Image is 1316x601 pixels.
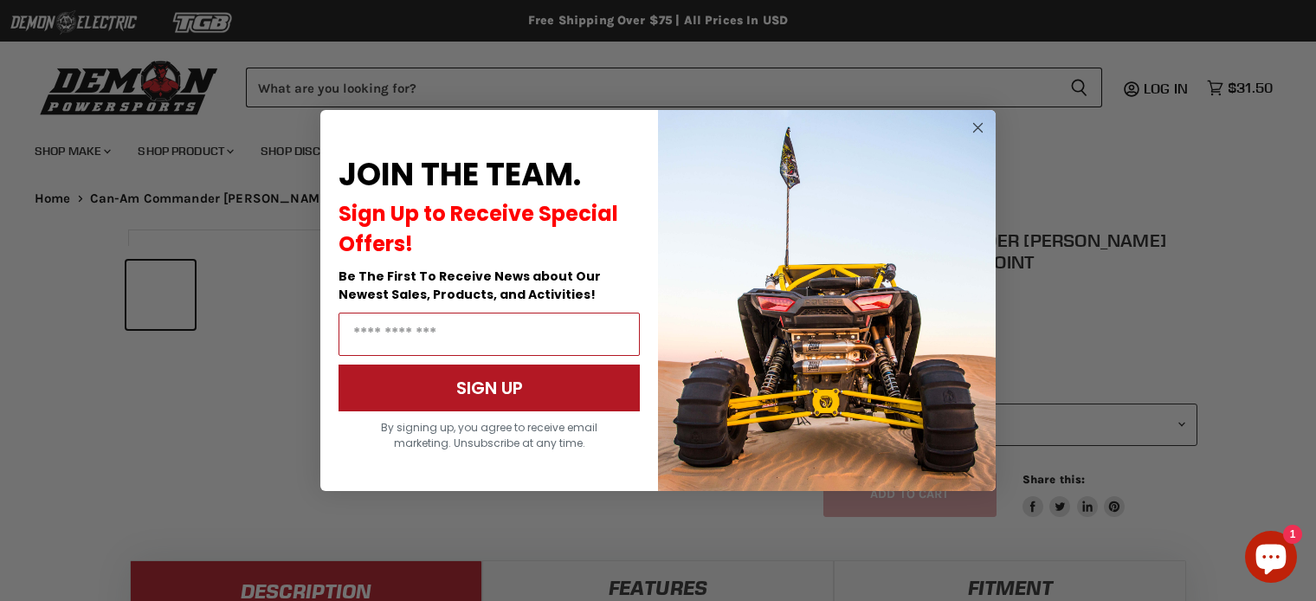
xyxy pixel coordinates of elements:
[339,268,601,303] span: Be The First To Receive News about Our Newest Sales, Products, and Activities!
[1240,531,1302,587] inbox-online-store-chat: Shopify online store chat
[339,152,581,197] span: JOIN THE TEAM.
[339,365,640,411] button: SIGN UP
[658,110,996,491] img: a9095488-b6e7-41ba-879d-588abfab540b.jpeg
[339,199,618,258] span: Sign Up to Receive Special Offers!
[967,117,989,139] button: Close dialog
[339,313,640,356] input: Email Address
[381,420,597,450] span: By signing up, you agree to receive email marketing. Unsubscribe at any time.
